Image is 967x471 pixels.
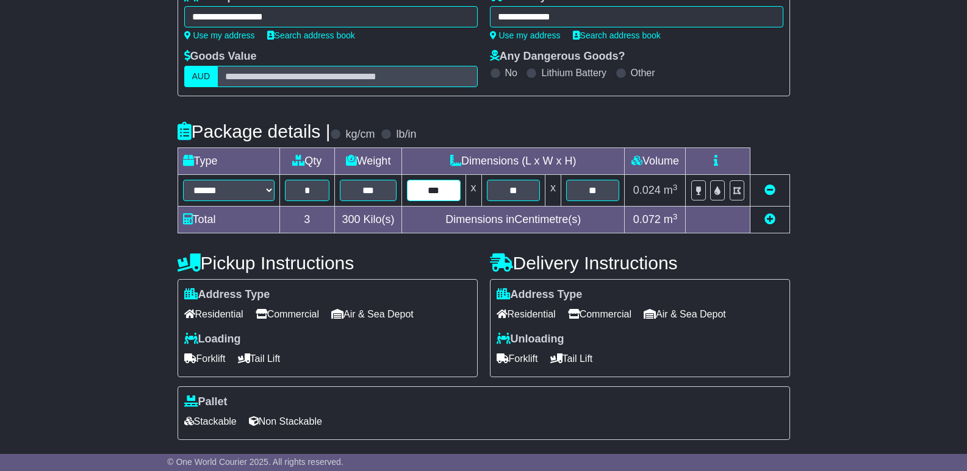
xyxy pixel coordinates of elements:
[184,412,237,431] span: Stackable
[466,175,481,207] td: x
[345,128,375,141] label: kg/cm
[184,395,228,409] label: Pallet
[178,207,279,233] td: Total
[279,148,335,175] td: Qty
[267,30,355,40] a: Search address book
[764,184,775,196] a: Remove this item
[541,67,606,79] label: Lithium Battery
[644,305,726,324] span: Air & Sea Depot
[673,212,678,221] sup: 3
[497,305,556,324] span: Residential
[167,457,343,467] span: © One World Courier 2025. All rights reserved.
[490,50,625,63] label: Any Dangerous Goods?
[402,207,625,233] td: Dimensions in Centimetre(s)
[664,213,678,225] span: m
[184,288,270,302] label: Address Type
[664,184,678,196] span: m
[402,148,625,175] td: Dimensions (L x W x H)
[184,66,218,87] label: AUD
[249,412,322,431] span: Non Stackable
[184,333,241,346] label: Loading
[335,148,402,175] td: Weight
[178,253,478,273] h4: Pickup Instructions
[490,30,561,40] a: Use my address
[342,213,361,225] span: 300
[631,67,655,79] label: Other
[279,207,335,233] td: 3
[184,30,255,40] a: Use my address
[178,148,279,175] td: Type
[545,175,561,207] td: x
[497,288,583,302] label: Address Type
[568,305,631,324] span: Commercial
[178,121,331,141] h4: Package details |
[256,305,319,324] span: Commercial
[184,349,226,368] span: Forklift
[335,207,402,233] td: Kilo(s)
[184,50,257,63] label: Goods Value
[490,253,790,273] h4: Delivery Instructions
[673,183,678,192] sup: 3
[505,67,517,79] label: No
[497,349,538,368] span: Forklift
[764,213,775,225] a: Add new item
[184,305,243,324] span: Residential
[573,30,661,40] a: Search address book
[238,349,281,368] span: Tail Lift
[396,128,416,141] label: lb/in
[331,305,414,324] span: Air & Sea Depot
[550,349,593,368] span: Tail Lift
[625,148,686,175] td: Volume
[633,184,661,196] span: 0.024
[497,333,564,346] label: Unloading
[633,213,661,225] span: 0.072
